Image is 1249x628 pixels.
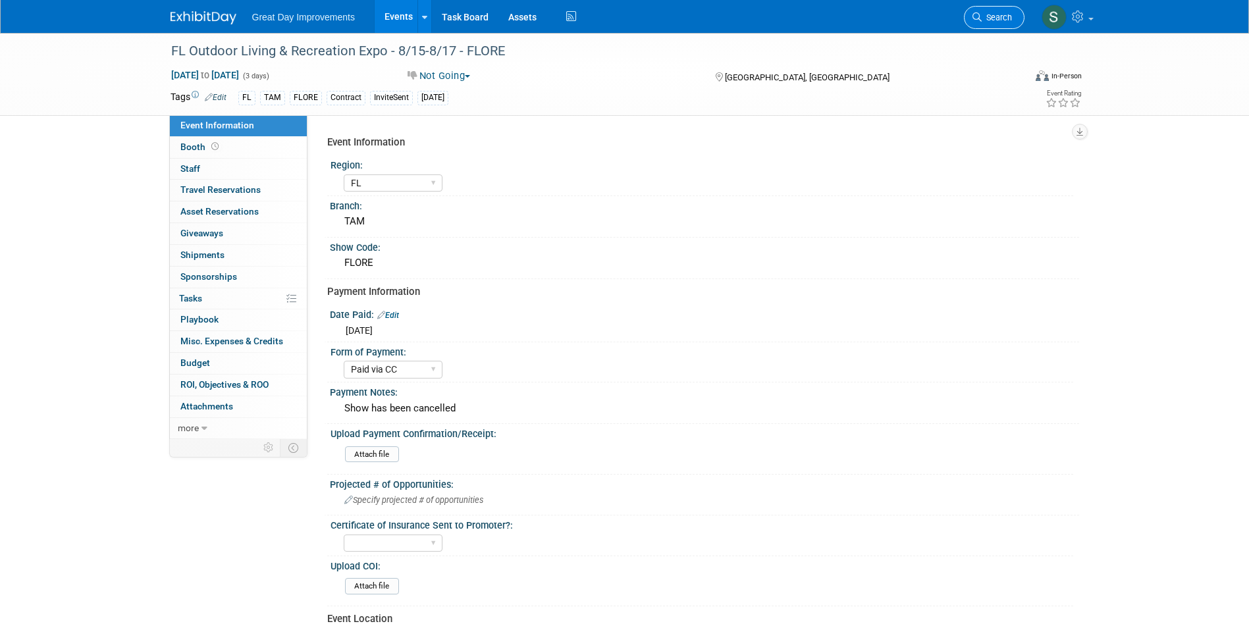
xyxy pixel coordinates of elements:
div: InviteSent [370,91,413,105]
span: Giveaways [180,228,223,238]
span: Event Information [180,120,254,130]
div: Branch: [330,196,1079,213]
div: TAM [340,211,1069,232]
a: Playbook [170,309,307,330]
td: Tags [171,90,226,105]
button: Not Going [403,69,475,83]
span: Great Day Improvements [252,12,355,22]
a: Misc. Expenses & Credits [170,331,307,352]
span: [DATE] [346,325,373,336]
a: Tasks [170,288,307,309]
td: Toggle Event Tabs [280,439,307,456]
span: Shipments [180,249,225,260]
td: Personalize Event Tab Strip [257,439,280,456]
span: Asset Reservations [180,206,259,217]
div: Upload Payment Confirmation/Receipt: [331,424,1073,440]
span: ROI, Objectives & ROO [180,379,269,390]
div: FL [238,91,255,105]
span: Budget [180,357,210,368]
span: Sponsorships [180,271,237,282]
span: Tasks [179,293,202,303]
span: Misc. Expenses & Credits [180,336,283,346]
a: Attachments [170,396,307,417]
img: ExhibitDay [171,11,236,24]
div: TAM [260,91,285,105]
a: Booth [170,137,307,158]
div: Payment Information [327,285,1069,299]
div: Region: [331,155,1073,172]
div: Date Paid: [330,305,1079,322]
a: Travel Reservations [170,180,307,201]
div: Event Rating [1046,90,1081,97]
div: Projected # of Opportunities: [330,475,1079,491]
div: Payment Notes: [330,382,1079,399]
div: In-Person [1051,71,1082,81]
div: Contract [327,91,365,105]
a: ROI, Objectives & ROO [170,375,307,396]
div: Event Location [327,612,1069,626]
span: Attachments [180,401,233,411]
span: Booth not reserved yet [209,142,221,151]
span: Staff [180,163,200,174]
span: (3 days) [242,72,269,80]
a: Edit [205,93,226,102]
div: FLORE [290,91,322,105]
a: Staff [170,159,307,180]
a: Asset Reservations [170,201,307,222]
div: Event Format [947,68,1082,88]
a: more [170,418,307,439]
div: Form of Payment: [331,342,1073,359]
div: Event Information [327,136,1069,149]
span: Search [982,13,1012,22]
div: Upload COI: [331,556,1073,573]
span: more [178,423,199,433]
div: Show Code: [330,238,1079,254]
div: FLORE [340,253,1069,273]
div: [DATE] [417,91,448,105]
div: Show has been cancelled [340,398,1069,419]
a: Event Information [170,115,307,136]
span: to [199,70,211,80]
img: Sha'Nautica Sales [1042,5,1067,30]
div: FL Outdoor Living & Recreation Expo - 8/15-8/17 - FLORE [167,39,1005,63]
a: Giveaways [170,223,307,244]
span: Specify projected # of opportunities [344,495,483,505]
span: Booth [180,142,221,152]
span: [DATE] [DATE] [171,69,240,81]
a: Sponsorships [170,267,307,288]
a: Edit [377,311,399,320]
span: Travel Reservations [180,184,261,195]
a: Budget [170,353,307,374]
a: Shipments [170,245,307,266]
a: Search [964,6,1024,29]
span: Playbook [180,314,219,325]
span: [GEOGRAPHIC_DATA], [GEOGRAPHIC_DATA] [725,72,890,82]
img: Format-Inperson.png [1036,70,1049,81]
div: Certificate of Insurance Sent to Promoter?: [331,515,1073,532]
